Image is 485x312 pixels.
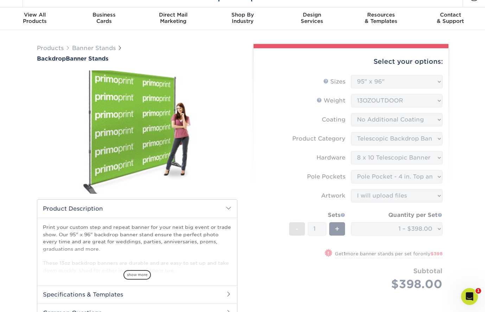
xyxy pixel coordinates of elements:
div: Industry [208,12,277,24]
p: Print your custom step and repeat banner for your next big event or trade show. Our 95" x 96" bac... [43,224,231,274]
h2: Specifications & Templates [37,285,237,304]
span: Business [69,12,139,18]
a: Resources& Templates [346,7,416,30]
a: Direct MailMarketing [139,7,208,30]
div: & Support [416,12,485,24]
span: Backdrop [37,55,66,62]
iframe: Intercom live chat [461,288,478,305]
span: 1 [476,288,481,294]
div: Marketing [139,12,208,24]
div: Services [277,12,346,24]
a: Products [37,45,64,51]
a: Contact& Support [416,7,485,30]
span: Direct Mail [139,12,208,18]
span: Contact [416,12,485,18]
a: Shop ByIndustry [208,7,277,30]
img: Backdrop 01 [37,63,237,201]
a: Banner Stands [72,45,116,51]
h1: Banner Stands [37,55,237,62]
span: Design [277,12,346,18]
a: BusinessCards [69,7,139,30]
a: BackdropBanner Stands [37,55,237,62]
div: & Templates [346,12,416,24]
span: Shop By [208,12,277,18]
h2: Product Description [37,200,237,218]
div: Select your options: [259,48,443,75]
span: Resources [346,12,416,18]
a: DesignServices [277,7,346,30]
span: show more [123,270,151,280]
div: Cards [69,12,139,24]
